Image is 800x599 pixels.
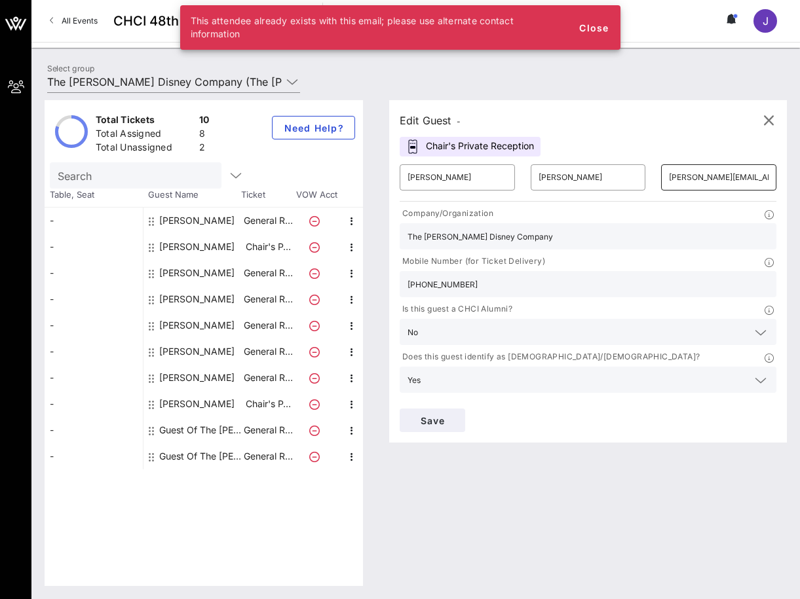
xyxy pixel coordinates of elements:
[159,443,242,469] div: Guest Of The Walt Disney Company
[242,260,294,286] p: General R…
[159,312,235,338] div: Karen Greenfield
[579,22,610,33] span: Close
[143,189,241,202] span: Guest Name
[400,398,481,412] p: Dietary Restrictions
[410,415,455,426] span: Save
[400,319,776,345] div: No
[400,255,545,268] p: Mobile Number (for Ticket Delivery)
[573,16,615,39] button: Close
[400,367,776,393] div: Yes
[242,286,294,312] p: General R…
[400,408,465,432] button: Save
[763,14,769,27] span: J
[199,127,210,143] div: 8
[45,443,143,469] div: -
[241,189,294,202] span: Ticket
[45,338,143,365] div: -
[62,16,98,26] span: All Events
[242,417,294,443] p: General R…
[47,64,94,73] label: Select group
[159,391,235,417] div: Susan Fox
[294,189,339,202] span: VOW Acct
[199,113,210,130] div: 10
[159,365,235,391] div: Neri Martinez
[408,328,418,337] div: No
[242,338,294,365] p: General R…
[457,117,461,126] span: -
[199,141,210,157] div: 2
[272,116,355,139] button: Need Help?
[96,127,194,143] div: Total Assigned
[96,113,194,130] div: Total Tickets
[400,137,541,156] div: Chair's Private Reception
[753,9,777,33] div: J
[242,443,294,469] p: General R…
[45,234,143,260] div: -
[242,234,294,260] p: Chair's P…
[400,207,493,221] p: Company/Organization
[539,167,638,188] input: Last Name*
[400,111,461,130] div: Edit Guest
[242,312,294,338] p: General R…
[408,167,507,188] input: First Name*
[45,189,143,202] span: Table, Seat
[159,208,235,234] div: Alivia Roberts
[45,391,143,417] div: -
[45,365,143,391] div: -
[408,376,421,385] div: Yes
[45,417,143,443] div: -
[159,260,235,286] div: Jessica Moore
[159,338,235,365] div: Maria Kirby
[113,11,307,31] span: CHCI 48th Annual Awards Gala
[191,15,514,39] span: This attendee already exists with this email; please use alternate contact information
[400,302,512,316] p: Is this guest a CHCI Alumni?
[96,141,194,157] div: Total Unassigned
[45,260,143,286] div: -
[45,312,143,338] div: -
[159,417,242,443] div: Guest Of The Walt Disney Company
[159,234,235,260] div: Jaqueline Serrano
[283,122,344,134] span: Need Help?
[242,391,294,417] p: Chair's P…
[400,350,700,364] p: Does this guest identify as [DEMOGRAPHIC_DATA]/[DEMOGRAPHIC_DATA]?
[242,365,294,391] p: General R…
[242,208,294,234] p: General R…
[159,286,235,312] div: Jose Gonzalez
[45,286,143,312] div: -
[45,208,143,234] div: -
[669,167,769,188] input: Email*
[42,10,105,31] a: All Events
